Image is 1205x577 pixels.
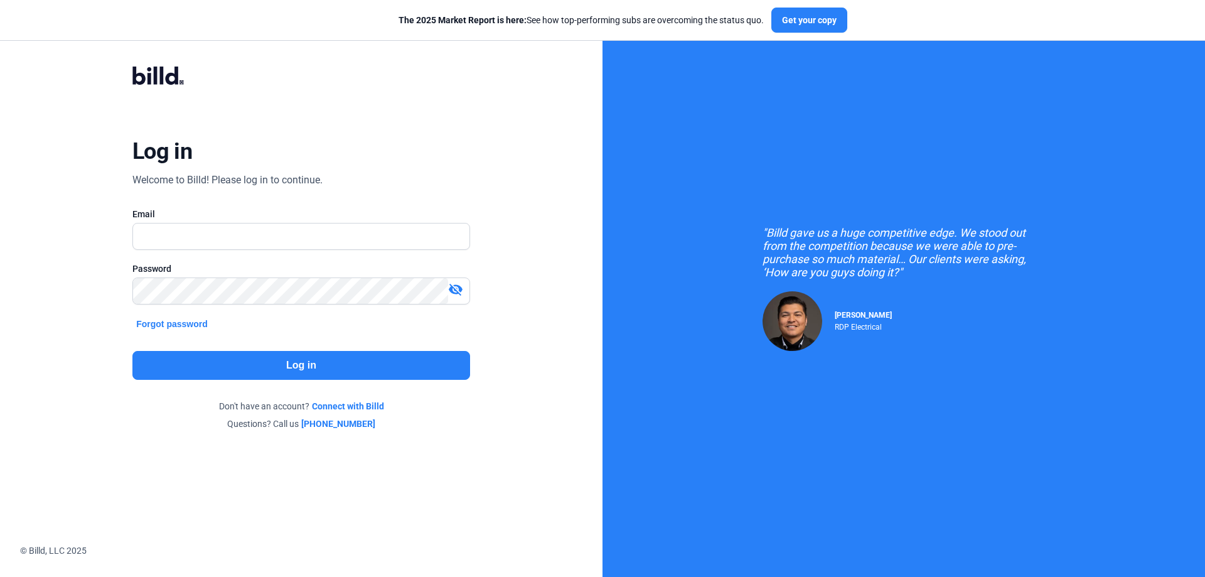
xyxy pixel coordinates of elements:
div: RDP Electrical [835,320,892,332]
button: Forgot password [132,317,212,331]
div: Don't have an account? [132,400,470,413]
mat-icon: visibility_off [448,282,463,297]
div: "Billd gave us a huge competitive edge. We stood out from the competition because we were able to... [763,226,1045,279]
a: [PHONE_NUMBER] [301,418,375,430]
button: Log in [132,351,470,380]
span: [PERSON_NAME] [835,311,892,320]
div: Password [132,262,470,275]
div: See how top-performing subs are overcoming the status quo. [399,14,764,26]
button: Get your copy [771,8,847,33]
div: Questions? Call us [132,418,470,430]
div: Log in [132,138,192,165]
div: Welcome to Billd! Please log in to continue. [132,173,323,188]
a: Connect with Billd [312,400,384,413]
span: The 2025 Market Report is here: [399,15,527,25]
img: Raul Pacheco [763,291,822,351]
div: Email [132,208,470,220]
